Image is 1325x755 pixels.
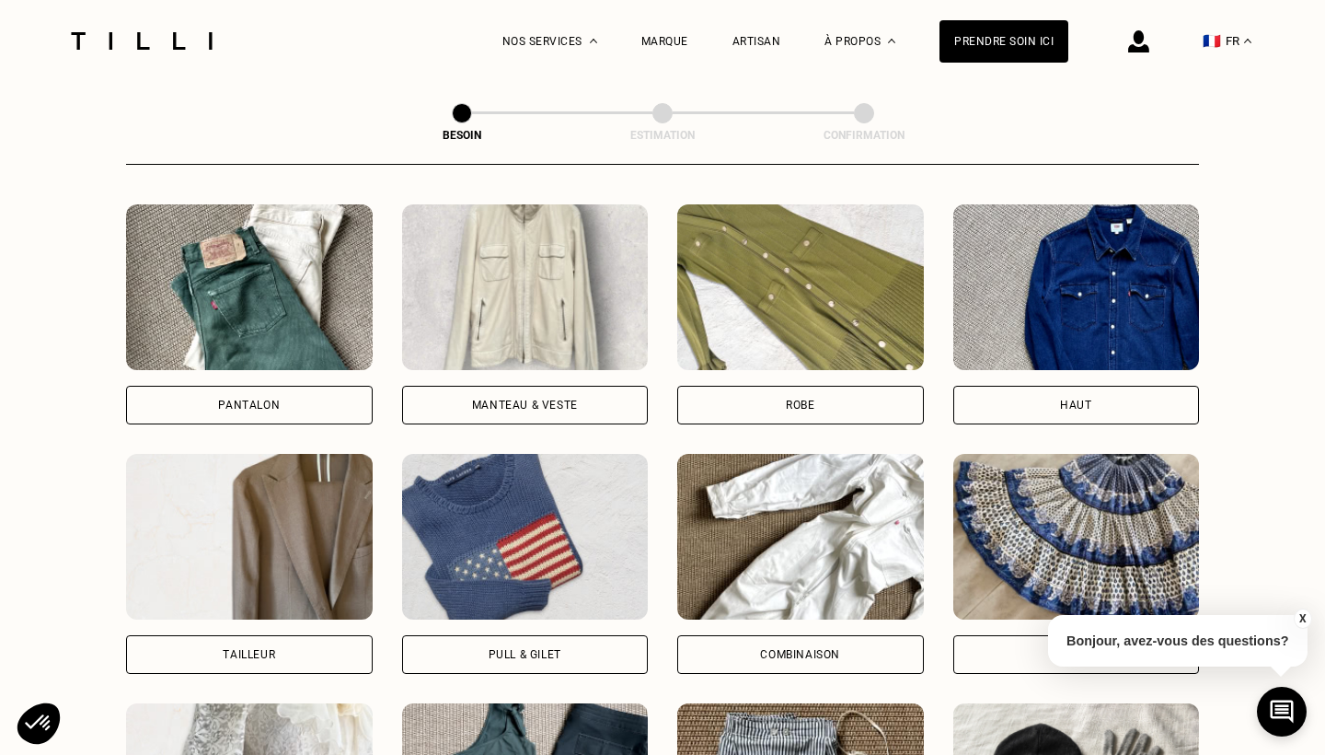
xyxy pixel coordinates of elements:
[1244,39,1251,43] img: menu déroulant
[64,32,219,50] img: Logo du service de couturière Tilli
[126,204,373,370] img: Tilli retouche votre Pantalon
[223,649,275,660] div: Tailleur
[126,454,373,620] img: Tilli retouche votre Tailleur
[402,204,649,370] img: Tilli retouche votre Manteau & Veste
[786,400,814,411] div: Robe
[370,129,554,142] div: Besoin
[641,35,688,48] a: Marque
[953,204,1200,370] img: Tilli retouche votre Haut
[590,39,597,43] img: Menu déroulant
[732,35,781,48] a: Artisan
[953,454,1200,620] img: Tilli retouche votre Jupe
[1293,609,1311,629] button: X
[1128,30,1149,52] img: icône connexion
[570,129,755,142] div: Estimation
[888,39,895,43] img: Menu déroulant à propos
[939,20,1068,63] a: Prendre soin ici
[760,649,840,660] div: Combinaison
[218,400,280,411] div: Pantalon
[1203,32,1221,50] span: 🇫🇷
[402,454,649,620] img: Tilli retouche votre Pull & gilet
[677,204,924,370] img: Tilli retouche votre Robe
[1060,400,1091,411] div: Haut
[1048,615,1308,667] p: Bonjour, avez-vous des questions?
[772,129,956,142] div: Confirmation
[677,454,924,620] img: Tilli retouche votre Combinaison
[489,649,561,660] div: Pull & gilet
[472,400,578,411] div: Manteau & Veste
